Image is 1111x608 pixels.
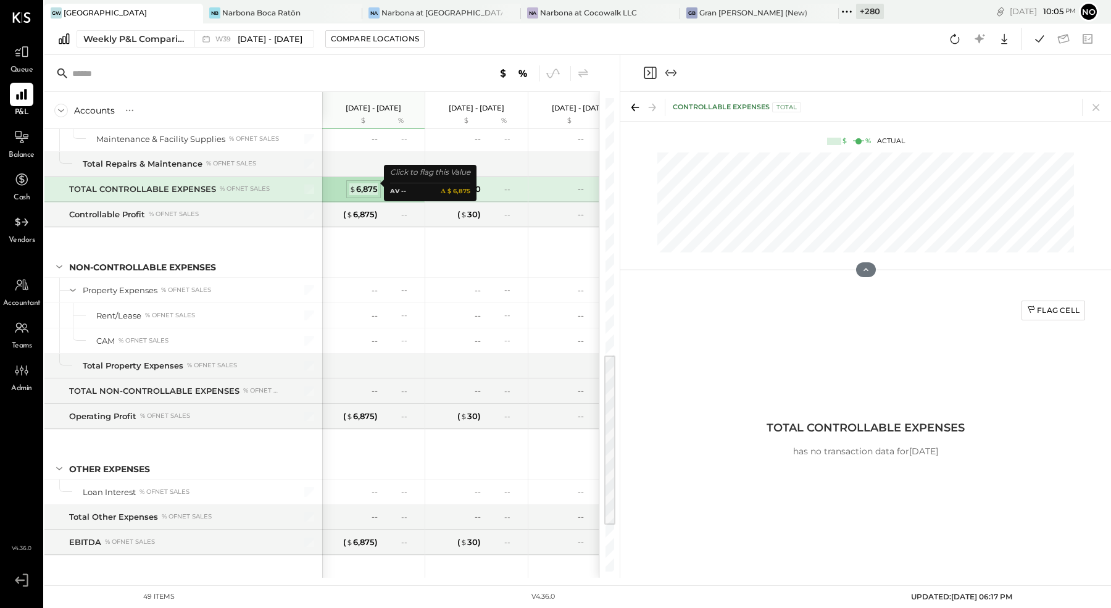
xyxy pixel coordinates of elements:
div: -- [578,536,584,548]
p: [DATE] - [DATE] [552,104,607,112]
div: % of NET SALES [105,538,155,546]
div: -- [504,184,520,194]
div: % [484,116,524,126]
div: -- [475,385,481,397]
span: Vendors [9,235,35,246]
div: -- [401,285,417,295]
a: Teams [1,316,43,352]
span: $ [460,209,467,219]
div: ( 30 ) [457,410,481,422]
div: + 280 [856,4,884,19]
div: -- [475,486,481,498]
div: -- [578,310,584,322]
div: -- [475,335,481,347]
button: Expand panel (e) [664,65,678,80]
div: TOTAL CONTROLLABLE EXPENSES [69,183,216,195]
div: Actual [827,136,905,146]
button: Hide Chart [856,262,876,277]
div: -- [372,133,378,145]
div: Click to flag this Value [390,166,470,178]
div: Total [772,102,801,112]
span: Balance [9,150,35,161]
div: -- [578,133,584,145]
span: Teams [12,341,32,352]
div: -- [401,133,417,144]
div: CAM [96,335,115,347]
div: % of NET SALES [119,336,169,345]
div: -- [372,285,378,296]
a: Vendors [1,210,43,246]
div: -- [475,310,481,322]
div: Maintenance & Facility Supplies [96,133,225,145]
div: GW [51,7,62,19]
div: Compare Locations [331,33,419,44]
div: 49 items [143,592,175,602]
div: Total Other Expenses [69,511,158,523]
div: -- [475,511,481,523]
div: % of NET SALES [161,286,211,294]
span: Admin [11,383,32,394]
div: GB [686,7,697,19]
div: -- [372,335,378,347]
a: P&L [1,83,43,119]
div: -- [504,133,520,144]
a: Accountant [1,273,43,309]
div: % of NET SALES [243,386,281,395]
div: -- [504,411,520,422]
div: v 4.36.0 [531,592,555,602]
div: -- [578,410,584,422]
div: Flag Cell [1027,305,1080,315]
div: -- [504,285,520,295]
div: % of NET SALES [206,159,256,168]
div: -- [578,285,584,296]
span: $ [460,537,467,547]
p: has no transaction data for [DATE] [767,446,965,458]
span: UPDATED: [DATE] 06:17 PM [911,592,1012,601]
span: $ [346,411,353,421]
b: 𝚫 $ 6,875 [441,186,470,197]
div: -- [401,411,417,422]
div: ( 6,875 ) [343,209,378,220]
div: -- [578,335,584,347]
div: -- [578,385,584,397]
div: -- [401,310,417,320]
div: -- [504,512,520,522]
button: Flag Cell [1022,301,1085,320]
span: $ [349,184,356,194]
div: -- [578,183,584,195]
div: Narbona at [GEOGRAPHIC_DATA] LLC [381,7,502,18]
div: % [587,116,627,126]
div: ( 6,875 ) [343,410,378,422]
h3: TOTAL CONTROLLABLE EXPENSES [767,415,965,441]
div: NB [209,7,220,19]
div: -- [504,310,520,320]
div: -- [372,511,378,523]
div: [GEOGRAPHIC_DATA] [64,7,147,18]
button: No [1079,2,1099,22]
div: % [381,116,421,126]
div: % of NET SALES [220,185,270,193]
div: $ [535,116,584,126]
div: -- [578,209,584,220]
div: Narbona Boca Ratōn [222,7,301,18]
div: Operating Profit [69,410,136,422]
div: -- [372,385,378,397]
a: Admin [1,359,43,394]
div: -- [401,335,417,346]
a: Balance [1,125,43,161]
div: -- [504,537,520,548]
div: % of NET SALES [187,361,237,370]
div: CONTROLLABLE EXPENSES [673,102,801,112]
span: Accountant [3,298,41,309]
div: -- [401,486,417,497]
div: Rent/Lease [96,310,141,322]
div: Controllable Profit [69,209,145,220]
div: NON-CONTROLLABLE EXPENSES [69,261,216,273]
div: -- [475,285,481,296]
div: copy link [994,5,1007,18]
span: W39 [215,36,235,43]
div: -- [504,209,520,220]
div: EBITDA [69,536,101,548]
div: % of NET SALES [229,135,279,143]
div: Na [527,7,538,19]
